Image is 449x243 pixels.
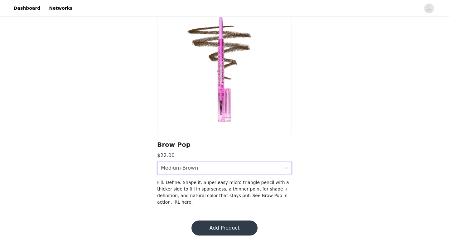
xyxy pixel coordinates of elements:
h2: Brow Pop [157,140,292,149]
img: product variant image [157,0,292,135]
h3: $22.00 [157,152,292,159]
button: Add Product [191,221,258,236]
a: Dashboard [10,1,44,15]
i: icon: down [284,166,288,171]
h4: Fill. Define. Shape it. Super easy micro triangle pencil with a thicker side to fill in sparsenes... [157,179,292,206]
div: avatar [426,3,432,13]
div: Medium Brown [161,162,198,174]
a: Networks [45,1,76,15]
